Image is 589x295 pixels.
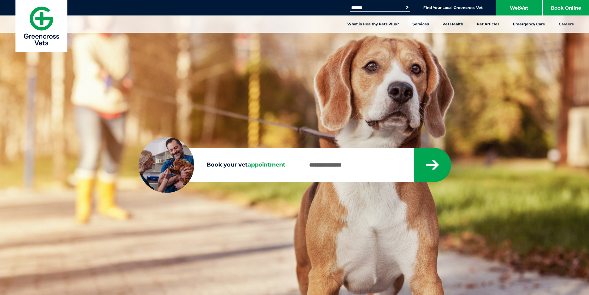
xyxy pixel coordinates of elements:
[248,161,285,168] span: appointment
[436,15,470,33] a: Pet Health
[470,15,506,33] a: Pet Articles
[552,15,580,33] a: Careers
[404,4,410,11] button: Search
[406,15,436,33] a: Services
[506,15,552,33] a: Emergency Care
[423,5,483,10] a: Find Your Local Greencross Vet
[340,15,406,33] a: What is Healthy Pets Plus?
[139,160,298,170] label: Book your vet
